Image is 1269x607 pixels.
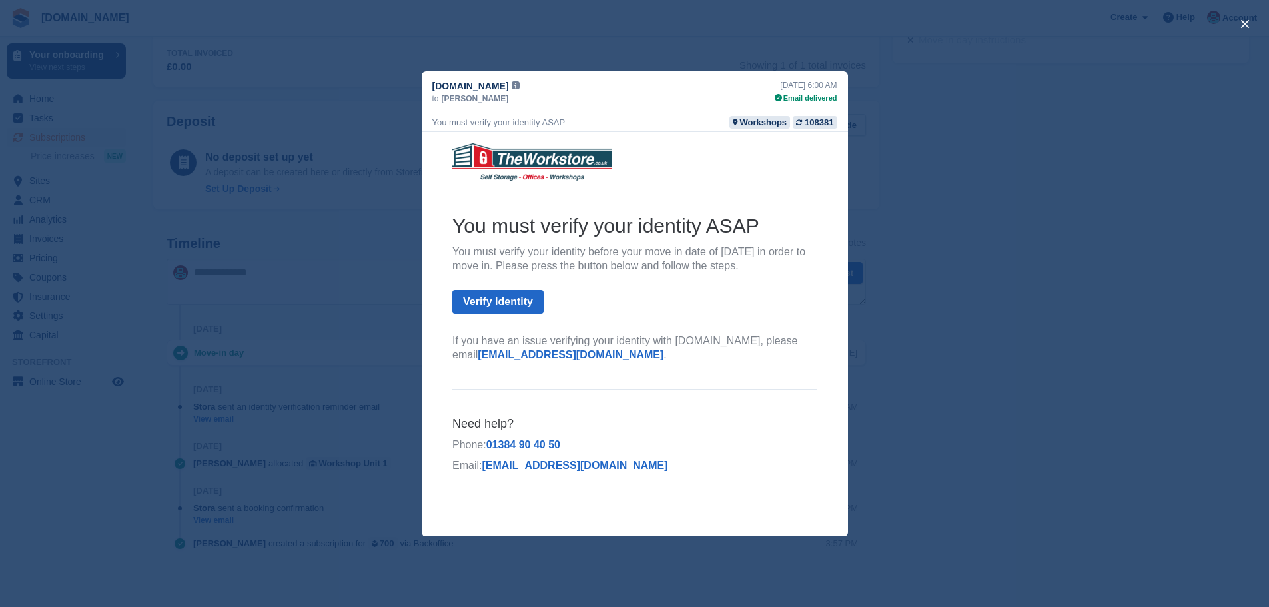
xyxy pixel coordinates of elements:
div: Email delivered [775,93,837,104]
a: 108381 [793,116,837,129]
img: icon-info-grey-7440780725fd019a000dd9b08b2336e03edf1995a4989e88bcd33f0948082b44.svg [512,81,520,89]
div: [DATE] 6:00 AM [775,79,837,91]
a: 01384 90 40 50 [65,307,139,318]
span: [PERSON_NAME] [442,93,509,105]
div: 108381 [805,116,833,129]
a: Workshops [729,116,791,129]
span: [DOMAIN_NAME] [432,79,509,93]
button: close [1234,13,1256,35]
div: You must verify your identity ASAP [432,116,566,129]
h6: Need help? [31,285,396,300]
h2: You must verify your identity ASAP [31,81,396,107]
p: If you have an issue verifying your identity with [DOMAIN_NAME], please email . [31,203,396,231]
p: Phone: [31,306,396,320]
p: Email: [31,327,396,341]
img: TheWorkstore.co.uk Logo [31,11,191,49]
a: [EMAIL_ADDRESS][DOMAIN_NAME] [56,217,242,229]
span: to [432,93,439,105]
a: Verify Identity [31,158,122,183]
div: Workshops [740,116,787,129]
a: [EMAIL_ADDRESS][DOMAIN_NAME] [60,328,246,339]
p: You must verify your identity before your move in date of [DATE] in order to move in. Please pres... [31,113,396,141]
